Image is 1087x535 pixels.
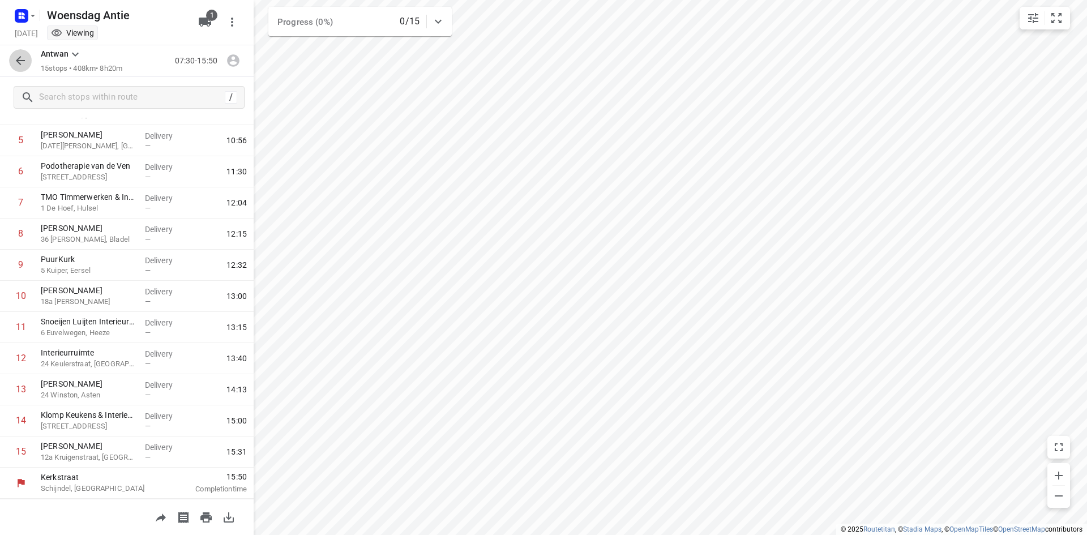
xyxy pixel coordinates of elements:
p: Schijndel, [GEOGRAPHIC_DATA] [41,483,159,494]
li: © 2025 , © , © © contributors [841,525,1082,533]
p: Delivery [145,255,187,266]
button: More [221,11,243,33]
span: 13:00 [226,290,247,302]
p: Delivery [145,192,187,204]
p: Delivery [145,161,187,173]
span: 13:40 [226,353,247,364]
p: Delivery [145,442,187,453]
div: / [225,91,237,104]
span: — [145,173,151,181]
p: Podotherapie van de Ven [41,160,136,172]
span: Download route [217,511,240,522]
div: 11 [16,322,26,332]
span: — [145,453,151,461]
span: 10:56 [226,135,247,146]
button: 1 [194,11,216,33]
span: 14:13 [226,384,247,395]
p: 24 Winston, Asten [41,390,136,401]
p: [PERSON_NAME] [41,440,136,452]
p: [STREET_ADDRESS] [41,421,136,432]
p: Snoeijen Luijten Interieurwerken [41,316,136,327]
span: 15:31 [226,446,247,457]
div: 12 [16,353,26,363]
p: 24 Keulerstraat, [GEOGRAPHIC_DATA] [41,358,136,370]
p: [PERSON_NAME] [41,222,136,234]
div: 8 [18,228,23,239]
a: OpenMapTiles [949,525,993,533]
p: 07:30-15:50 [175,55,222,67]
p: PuurKurk [41,254,136,265]
span: 15:00 [226,415,247,426]
p: Delivery [145,379,187,391]
div: small contained button group [1020,7,1070,29]
div: Progress (0%)0/15 [268,7,452,36]
span: 12:15 [226,228,247,239]
p: Delivery [145,224,187,235]
p: Delivery [145,317,187,328]
div: 5 [18,135,23,145]
p: [PERSON_NAME] [41,285,136,296]
p: 18a [PERSON_NAME] [41,296,136,307]
p: Delivery [145,410,187,422]
p: 3 Jan Wildschutstraat, 's-Hertogenbosch [41,140,136,152]
p: Delivery [145,286,187,297]
p: TMO Timmerwerken & Interieur B.V. [41,191,136,203]
p: Delivery [145,348,187,359]
p: 75 Spoordonkseweg, Oirschot [41,172,136,183]
p: Delivery [145,130,187,142]
a: Stadia Maps [903,525,942,533]
p: 5 Kuiper, Eersel [41,265,136,276]
span: 11:30 [226,166,247,177]
input: Search stops within route [39,89,225,106]
p: 0/15 [400,15,420,28]
span: 15:50 [172,471,247,482]
button: Fit zoom [1045,7,1068,29]
span: 13:15 [226,322,247,333]
div: 9 [18,259,23,270]
span: — [145,422,151,430]
p: 6 Euvelwegen, Heeze [41,327,136,339]
span: — [145,204,151,212]
span: Print shipping labels [172,511,195,522]
div: 14 [16,415,26,426]
span: — [145,235,151,243]
p: Klomp Keukens & Interieurbouw BV Miranda Klomp [41,409,136,421]
span: Route unassigned [222,55,245,66]
span: Share route [149,511,172,522]
p: [PERSON_NAME] [41,378,136,390]
span: — [145,359,151,368]
div: 6 [18,166,23,177]
span: — [145,142,151,150]
p: Antwan [41,48,69,60]
span: Progress (0%) [277,17,333,27]
a: OpenStreetMap [998,525,1045,533]
p: Kerkstraat [41,472,159,483]
span: — [145,328,151,337]
span: — [145,266,151,275]
p: Completion time [172,483,247,495]
div: You are currently in view mode. To make any changes, go to edit project. [51,27,94,38]
div: 7 [18,197,23,208]
p: 36 Gerard Bruninglaan, Bladel [41,234,136,245]
div: 10 [16,290,26,301]
p: [PERSON_NAME] [41,129,136,140]
p: 12a Kruigenstraat, Veghel [41,452,136,463]
a: Routetitan [863,525,895,533]
p: 15 stops • 408km • 8h20m [41,63,122,74]
p: 1 De Hoef, Hulsel [41,203,136,214]
span: 12:04 [226,197,247,208]
div: 15 [16,446,26,457]
p: Interieurruimte [41,347,136,358]
span: — [145,297,151,306]
span: — [145,391,151,399]
div: 13 [16,384,26,395]
span: Print route [195,511,217,522]
span: 1 [206,10,217,21]
span: 12:32 [226,259,247,271]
